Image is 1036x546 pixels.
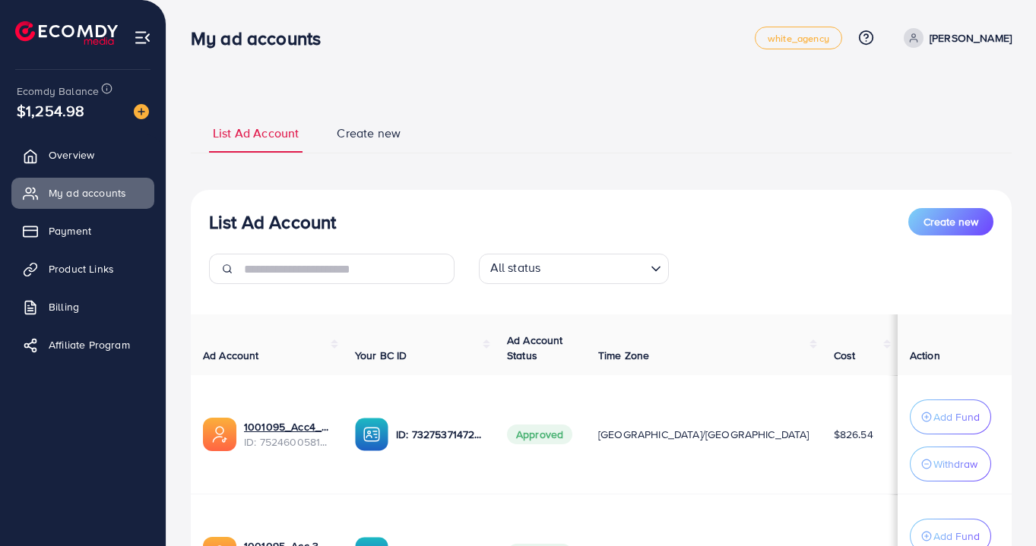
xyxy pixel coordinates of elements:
[910,348,940,363] span: Action
[355,418,388,451] img: ic-ba-acc.ded83a64.svg
[191,27,333,49] h3: My ad accounts
[49,337,130,352] span: Affiliate Program
[396,425,483,443] p: ID: 7327537147282571265
[11,216,154,246] a: Payment
[203,348,259,363] span: Ad Account
[545,257,644,280] input: Search for option
[507,424,572,444] span: Approved
[910,447,991,481] button: Withdraw
[11,292,154,322] a: Billing
[49,261,114,276] span: Product Links
[933,408,980,426] p: Add Fund
[134,104,149,119] img: image
[15,21,118,45] img: logo
[244,434,331,450] span: ID: 7524600581361696769
[924,214,978,229] span: Create new
[17,99,84,122] span: $1,254.98
[908,208,993,235] button: Create new
[11,254,154,284] a: Product Links
[479,254,669,284] div: Search for option
[49,185,126,200] span: My ad accounts
[898,28,1012,48] a: [PERSON_NAME]
[244,419,331,434] a: 1001095_Acc4_1751957612300
[598,348,649,363] span: Time Zone
[933,455,977,473] p: Withdraw
[337,125,401,142] span: Create new
[355,348,407,363] span: Your BC ID
[49,223,91,238] span: Payment
[598,427,809,442] span: [GEOGRAPHIC_DATA]/[GEOGRAPHIC_DATA]
[507,333,563,363] span: Ad Account Status
[768,33,829,43] span: white_agency
[487,256,544,280] span: All status
[203,418,236,451] img: ic-ads-acc.e4c84228.svg
[834,348,856,363] span: Cost
[930,29,1012,47] p: [PERSON_NAME]
[11,330,154,360] a: Affiliate Program
[17,84,99,99] span: Ecomdy Balance
[134,29,151,46] img: menu
[244,419,331,450] div: <span class='underline'>1001095_Acc4_1751957612300</span></br>7524600581361696769
[11,178,154,208] a: My ad accounts
[755,27,842,49] a: white_agency
[213,125,299,142] span: List Ad Account
[834,427,873,442] span: $826.54
[49,299,79,314] span: Billing
[49,147,94,163] span: Overview
[910,399,991,434] button: Add Fund
[209,211,336,233] h3: List Ad Account
[11,140,154,170] a: Overview
[933,527,980,545] p: Add Fund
